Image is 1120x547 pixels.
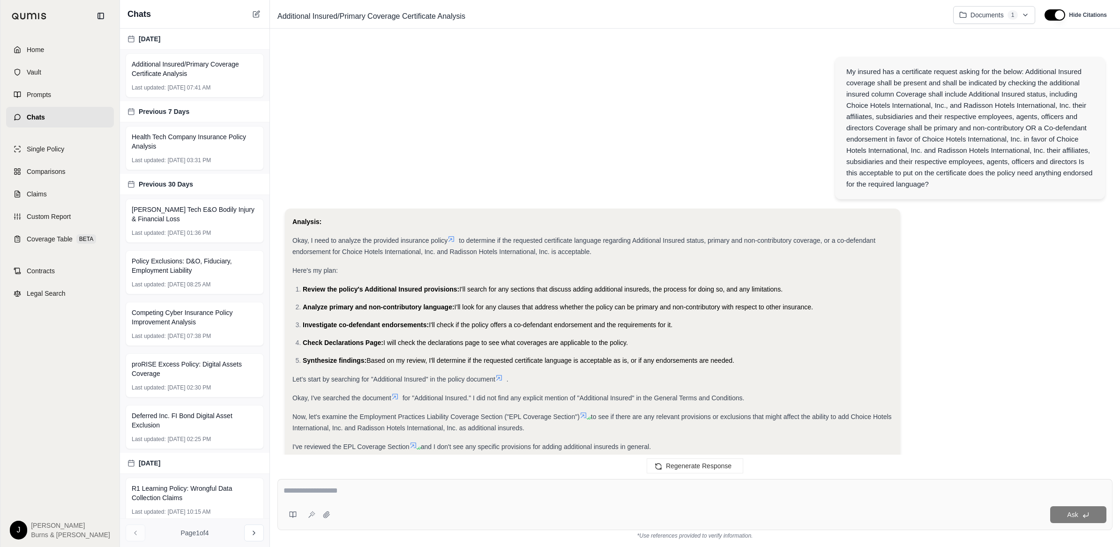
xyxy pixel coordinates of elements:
a: Home [6,39,114,60]
span: Check Declarations Page: [303,339,383,346]
span: [PERSON_NAME] [31,521,110,530]
span: Documents [971,10,1004,20]
span: Hide Citations [1069,11,1107,19]
span: Based on my review, I'll determine if the requested certificate language is acceptable as is, or ... [366,357,734,364]
span: Contracts [27,266,55,276]
button: Collapse sidebar [93,8,108,23]
span: Legal Search [27,289,66,298]
span: Previous 30 Days [139,180,193,189]
span: I've reviewed the EPL Coverage Section [292,443,410,450]
span: Last updated: [132,332,166,340]
a: Comparisons [6,161,114,182]
span: Last updated: [132,508,166,516]
span: I'll look for any clauses that address whether the policy can be primary and non-contributory wit... [455,303,813,311]
span: Let's start by searching for "Additional Insured" in the policy document [292,375,495,383]
span: Home [27,45,44,54]
div: Edit Title [274,9,946,24]
span: Last updated: [132,435,166,443]
span: to determine if the requested certificate language regarding Additional Insured status, primary a... [292,237,875,255]
span: [DATE] 02:30 PM [168,384,211,391]
span: Deferred Inc. FI Bond Digital Asset Exclusion [132,411,258,430]
span: Health Tech Company Insurance Policy Analysis [132,132,258,151]
div: My insured has a certificate request asking for the below: Additional Insured coverage shall be p... [846,66,1094,190]
span: for "Additional Insured." I did not find any explicit mention of "Additional Insured" in the Gene... [403,394,744,402]
img: Qumis Logo [12,13,47,20]
span: Okay, I need to analyze the provided insurance policy [292,237,448,244]
span: Last updated: [132,384,166,391]
a: Single Policy [6,139,114,159]
a: Custom Report [6,206,114,227]
span: Custom Report [27,212,71,221]
span: Policy Exclusions: D&O, Fiduciary, Employment Liability [132,256,258,275]
span: Synthesize findings: [303,357,366,364]
span: Chats [127,7,151,21]
span: [DATE] 07:38 PM [168,332,211,340]
span: Okay, I've searched the document [292,394,391,402]
span: [DATE] 10:15 AM [168,508,211,516]
span: [DATE] [139,34,160,44]
span: and I don't see any specific provisions for adding additional insureds in general. [421,443,651,450]
span: to see if there are any relevant provisions or exclusions that might affect the ability to add Ch... [292,413,892,432]
span: Claims [27,189,47,199]
a: Chats [6,107,114,127]
button: Ask [1050,506,1106,523]
span: Vault [27,67,41,77]
button: Documents1 [953,6,1036,24]
span: Regenerate Response [666,462,732,470]
a: Claims [6,184,114,204]
span: Chats [27,112,45,122]
span: Page 1 of 4 [181,528,209,538]
span: Previous 7 Days [139,107,189,116]
span: Last updated: [132,229,166,237]
span: Competing Cyber Insurance Policy Improvement Analysis [132,308,258,327]
span: [DATE] 02:25 PM [168,435,211,443]
button: Regenerate Response [647,458,743,473]
a: Legal Search [6,283,114,304]
span: Comparisons [27,167,65,176]
span: R1 Learning Policy: Wrongful Data Collection Claims [132,484,258,502]
span: [DATE] 01:36 PM [168,229,211,237]
span: [DATE] [139,458,160,468]
span: Last updated: [132,84,166,91]
span: [DATE] 07:41 AM [168,84,211,91]
span: Additional Insured/Primary Coverage Certificate Analysis [132,60,258,78]
span: proRISE Excess Policy: Digital Assets Coverage [132,360,258,378]
a: Prompts [6,84,114,105]
div: *Use references provided to verify information. [277,530,1113,540]
span: Prompts [27,90,51,99]
span: BETA [76,234,96,244]
a: Coverage TableBETA [6,229,114,249]
span: 1 [1008,10,1018,20]
span: I'll check if the policy offers a co-defendant endorsement and the requirements for it. [429,321,672,329]
span: I'll search for any sections that discuss adding additional insureds, the process for doing so, a... [459,285,783,293]
span: Review the policy's Additional Insured provisions: [303,285,459,293]
strong: Analysis: [292,218,321,225]
span: Burns & [PERSON_NAME] [31,530,110,540]
span: Now, let's examine the Employment Practices Liability Coverage Section ("EPL Coverage Section") [292,413,580,420]
div: J [10,521,27,540]
span: Last updated: [132,281,166,288]
span: Here's my plan: [292,267,338,274]
span: [DATE] 08:25 AM [168,281,211,288]
span: I will check the declarations page to see what coverages are applicable to the policy. [383,339,628,346]
span: [PERSON_NAME] Tech E&O Bodily Injury & Financial Loss [132,205,258,224]
span: Last updated: [132,157,166,164]
span: [DATE] 03:31 PM [168,157,211,164]
button: New Chat [251,8,262,20]
span: Additional Insured/Primary Coverage Certificate Analysis [274,9,469,24]
span: . [507,375,508,383]
span: Investigate co-defendant endorsements: [303,321,429,329]
a: Contracts [6,261,114,281]
span: Analyze primary and non-contributory language: [303,303,455,311]
span: Ask [1067,511,1078,518]
span: Single Policy [27,144,64,154]
a: Vault [6,62,114,82]
span: Coverage Table [27,234,73,244]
